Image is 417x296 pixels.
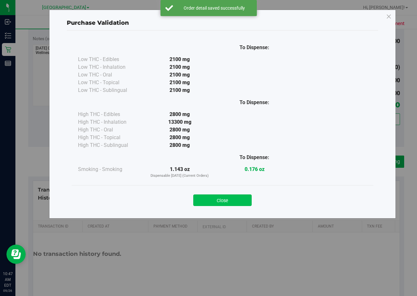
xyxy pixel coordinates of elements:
div: 2100 mg [142,56,217,63]
div: Low THC - Edibles [78,56,142,63]
iframe: Resource center [6,245,26,264]
div: High THC - Edibles [78,111,142,118]
div: To Dispense: [217,154,292,161]
div: High THC - Inhalation [78,118,142,126]
div: Smoking - Smoking [78,166,142,173]
div: Low THC - Inhalation [78,63,142,71]
div: High THC - Sublingual [78,141,142,149]
div: 2800 mg [142,141,217,149]
div: 2800 mg [142,126,217,134]
div: Low THC - Oral [78,71,142,79]
div: Low THC - Topical [78,79,142,86]
div: 13300 mg [142,118,217,126]
div: To Dispense: [217,44,292,51]
p: Dispensable [DATE] (Current Orders) [142,173,217,179]
button: Close [193,194,252,206]
div: High THC - Topical [78,134,142,141]
div: 2100 mg [142,79,217,86]
div: 2800 mg [142,134,217,141]
div: High THC - Oral [78,126,142,134]
div: 1.143 oz [142,166,217,179]
div: 2100 mg [142,63,217,71]
div: To Dispense: [217,99,292,106]
div: Order detail saved successfully [177,5,252,11]
div: Low THC - Sublingual [78,86,142,94]
strong: 0.176 oz [245,166,265,172]
div: 2100 mg [142,86,217,94]
span: Purchase Validation [67,19,129,26]
div: 2100 mg [142,71,217,79]
div: 2800 mg [142,111,217,118]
